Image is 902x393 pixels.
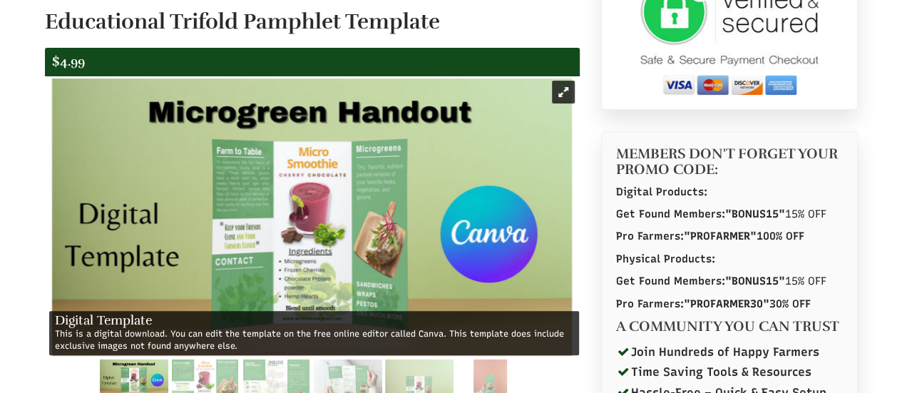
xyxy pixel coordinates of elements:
[616,297,811,310] strong: Pro Farmers: 30% OFF
[616,230,804,243] strong: Pro Farmers: 100% OFF
[616,342,843,362] li: Join Hundreds of Happy Farmers
[616,185,707,198] strong: Digital Products:
[49,311,580,355] div: This is a digital download. You can edit the template on the free online editor called Canva. Thi...
[52,53,85,69] span: $4.99
[616,252,715,265] strong: Physical Products:
[616,146,843,178] h4: MEMBERS DON'T FORGET YOUR PROMO CODE:
[616,319,843,335] h4: A COMMUNITY YOU CAN TRUST
[616,207,843,222] p: 15% OFF
[616,275,785,287] strong: Get Found Members:
[616,208,785,220] strong: Get Found Members:
[725,275,785,287] span: "BONUS15"
[55,314,574,328] h4: Digital Template
[52,78,572,356] img: Digital Template
[616,274,843,289] p: 15% OFF
[684,297,769,310] span: "PROFARMER30"
[616,362,843,382] li: Time Saving Tools & Resources
[684,230,757,243] span: "PROFARMER"
[45,10,580,34] h1: Educational Trifold Pamphlet Template
[725,208,785,220] span: "BONUS15"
